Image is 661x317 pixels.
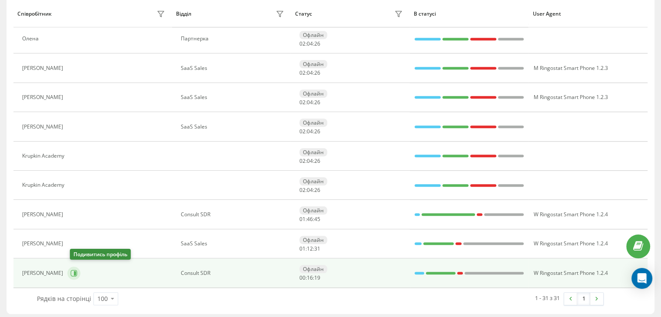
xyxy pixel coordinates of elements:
[299,236,327,244] div: Офлайн
[181,124,286,130] div: SaaS Sales
[414,11,525,17] div: В статусі
[22,182,66,188] div: Krupkin Academy
[181,211,286,218] div: Consult SDR
[307,274,313,281] span: 16
[22,65,65,71] div: [PERSON_NAME]
[299,41,320,47] div: : :
[299,69,306,76] span: 02
[97,294,108,303] div: 100
[37,294,91,303] span: Рядків на сторінці
[22,124,65,130] div: [PERSON_NAME]
[533,11,644,17] div: User Agent
[22,153,66,159] div: Krupkin Academy
[307,157,313,165] span: 04
[299,177,327,185] div: Офлайн
[307,128,313,135] span: 04
[299,31,327,39] div: Офлайн
[314,157,320,165] span: 26
[299,186,306,194] span: 02
[299,215,306,223] span: 01
[22,36,41,42] div: Олена
[307,69,313,76] span: 04
[299,245,306,252] span: 01
[181,94,286,100] div: SaaS Sales
[307,40,313,47] span: 04
[299,265,327,273] div: Офлайн
[314,274,320,281] span: 19
[533,93,608,101] span: M Ringostat Smart Phone 1.2.3
[314,128,320,135] span: 26
[70,249,131,260] div: Подивитись профіль
[299,70,320,76] div: : :
[577,293,590,305] a: 1
[299,158,320,164] div: : :
[22,270,65,276] div: [PERSON_NAME]
[299,99,320,106] div: : :
[314,40,320,47] span: 26
[307,245,313,252] span: 12
[17,11,52,17] div: Співробітник
[22,211,65,218] div: [PERSON_NAME]
[299,206,327,215] div: Офлайн
[181,270,286,276] div: Consult SDR
[533,64,608,72] span: M Ringostat Smart Phone 1.2.3
[314,186,320,194] span: 26
[307,215,313,223] span: 46
[535,294,560,302] div: 1 - 31 з 31
[22,241,65,247] div: [PERSON_NAME]
[307,186,313,194] span: 04
[299,187,320,193] div: : :
[631,268,652,289] div: Open Intercom Messenger
[314,99,320,106] span: 26
[299,157,306,165] span: 02
[299,119,327,127] div: Офлайн
[307,99,313,106] span: 04
[295,11,312,17] div: Статус
[176,11,191,17] div: Відділ
[181,241,286,247] div: SaaS Sales
[314,69,320,76] span: 26
[533,240,608,247] span: W Ringostat Smart Phone 1.2.4
[533,269,608,277] span: W Ringostat Smart Phone 1.2.4
[299,128,306,135] span: 02
[299,148,327,156] div: Офлайн
[299,40,306,47] span: 02
[533,211,608,218] span: W Ringostat Smart Phone 1.2.4
[314,215,320,223] span: 45
[299,60,327,68] div: Офлайн
[299,89,327,98] div: Офлайн
[181,65,286,71] div: SaaS Sales
[299,216,320,222] div: : :
[299,246,320,252] div: : :
[314,245,320,252] span: 31
[299,129,320,135] div: : :
[299,99,306,106] span: 02
[299,275,320,281] div: : :
[299,274,306,281] span: 00
[22,94,65,100] div: [PERSON_NAME]
[181,36,286,42] div: Партнерка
